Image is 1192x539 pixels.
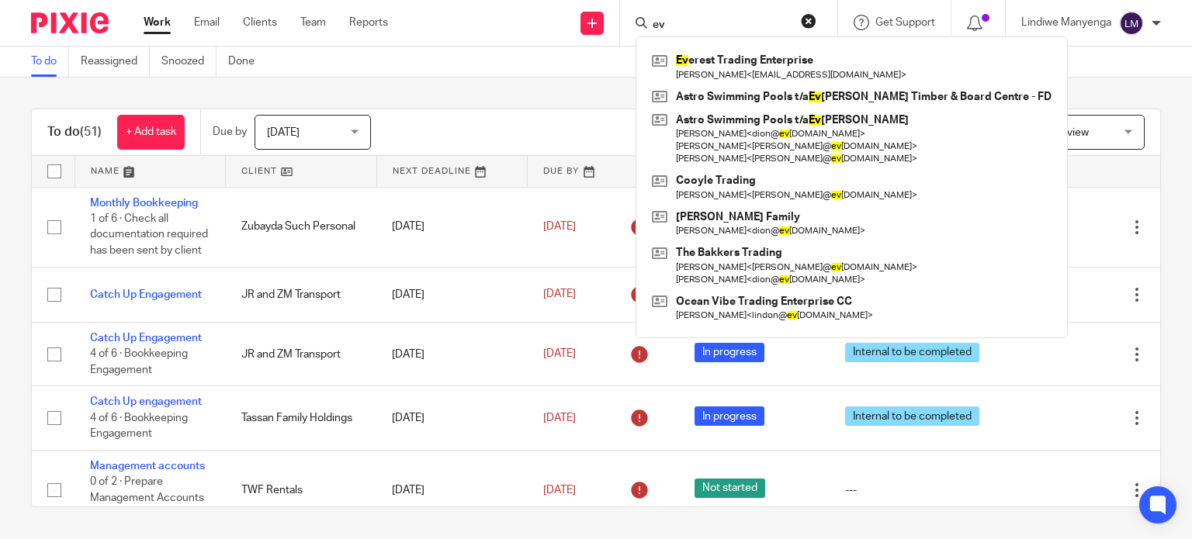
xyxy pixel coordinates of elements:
[31,47,69,77] a: To do
[543,349,576,360] span: [DATE]
[349,15,388,30] a: Reports
[226,386,377,450] td: Tassan Family Holdings
[47,124,102,140] h1: To do
[845,343,979,362] span: Internal to be completed
[90,413,188,440] span: 4 of 6 · Bookkeeping Engagement
[543,485,576,496] span: [DATE]
[226,187,377,267] td: Zubayda Such Personal
[228,47,266,77] a: Done
[90,213,208,256] span: 1 of 6 · Check all documentation required has been sent by client
[144,15,171,30] a: Work
[90,289,202,300] a: Catch Up Engagement
[845,406,979,426] span: Internal to be completed
[31,12,109,33] img: Pixie
[80,126,102,138] span: (51)
[226,322,377,385] td: JR and ZM Transport
[543,413,576,423] span: [DATE]
[90,333,202,344] a: Catch Up Engagement
[194,15,220,30] a: Email
[1119,11,1144,36] img: svg%3E
[90,461,205,472] a: Management accounts
[267,127,300,138] span: [DATE]
[845,482,993,498] div: ---
[90,476,204,519] span: 0 of 2 · Prepare Management Accounts saved in Client Folder
[243,15,277,30] a: Clients
[117,115,185,150] a: + Add task
[651,19,791,33] input: Search
[376,267,528,322] td: [DATE]
[695,343,764,362] span: In progress
[376,322,528,385] td: [DATE]
[376,187,528,267] td: [DATE]
[875,17,935,28] span: Get Support
[1021,15,1111,30] p: Lindiwe Manyenga
[81,47,150,77] a: Reassigned
[90,198,198,209] a: Monthly Bookkeeping
[226,450,377,530] td: TWF Rentals
[161,47,217,77] a: Snoozed
[801,13,816,29] button: Clear
[90,396,202,407] a: Catch Up engagement
[376,450,528,530] td: [DATE]
[543,221,576,232] span: [DATE]
[300,15,326,30] a: Team
[695,406,764,426] span: In progress
[226,267,377,322] td: JR and ZM Transport
[213,124,247,140] p: Due by
[695,479,765,498] span: Not started
[376,386,528,450] td: [DATE]
[543,289,576,300] span: [DATE]
[90,349,188,376] span: 4 of 6 · Bookkeeping Engagement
